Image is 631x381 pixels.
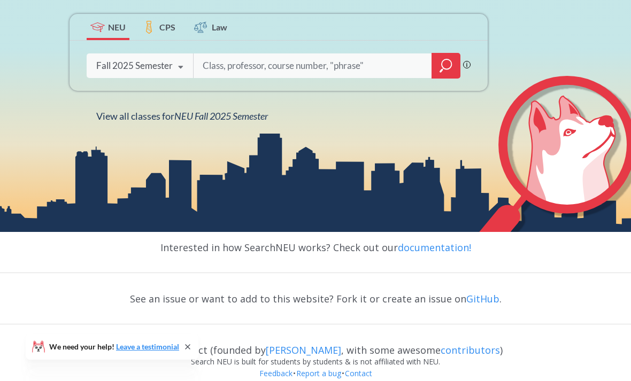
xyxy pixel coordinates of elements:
[108,21,126,33] span: NEU
[432,53,460,79] div: magnifying glass
[259,368,293,378] a: Feedback
[398,241,471,254] a: documentation!
[441,344,500,356] a: contributors
[344,368,373,378] a: Contact
[174,110,268,122] span: NEU Fall 2025 Semester
[202,55,424,77] input: Class, professor, course number, "phrase"
[266,344,341,356] a: [PERSON_NAME]
[96,60,173,72] div: Fall 2025 Semester
[212,21,227,33] span: Law
[296,368,342,378] a: Report a bug
[96,110,268,122] span: View all classes for
[440,58,452,73] svg: magnifying glass
[466,292,499,305] a: GitHub
[159,21,175,33] span: CPS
